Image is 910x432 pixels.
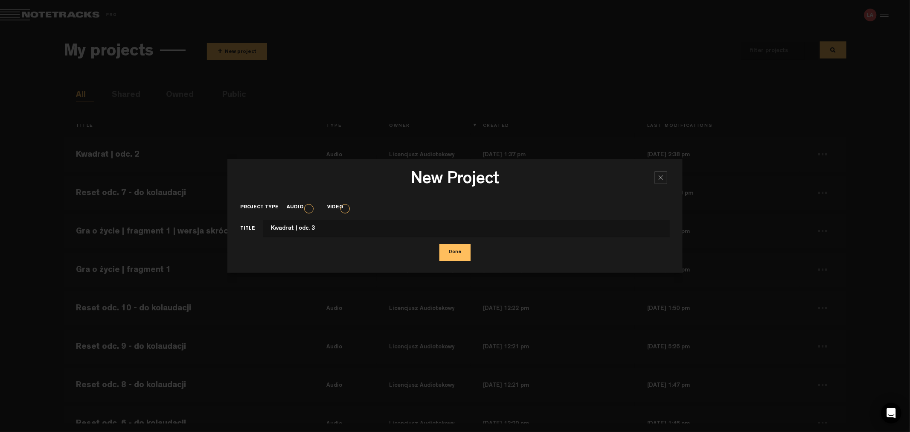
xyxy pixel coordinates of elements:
[439,244,471,261] button: Done
[240,171,670,192] h3: New Project
[263,220,670,237] input: This field cannot contain only space(s)
[240,204,287,211] label: Project type
[327,204,352,211] label: Video
[287,204,312,211] label: Audio
[240,225,263,235] label: Title
[881,403,901,423] div: Open Intercom Messenger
